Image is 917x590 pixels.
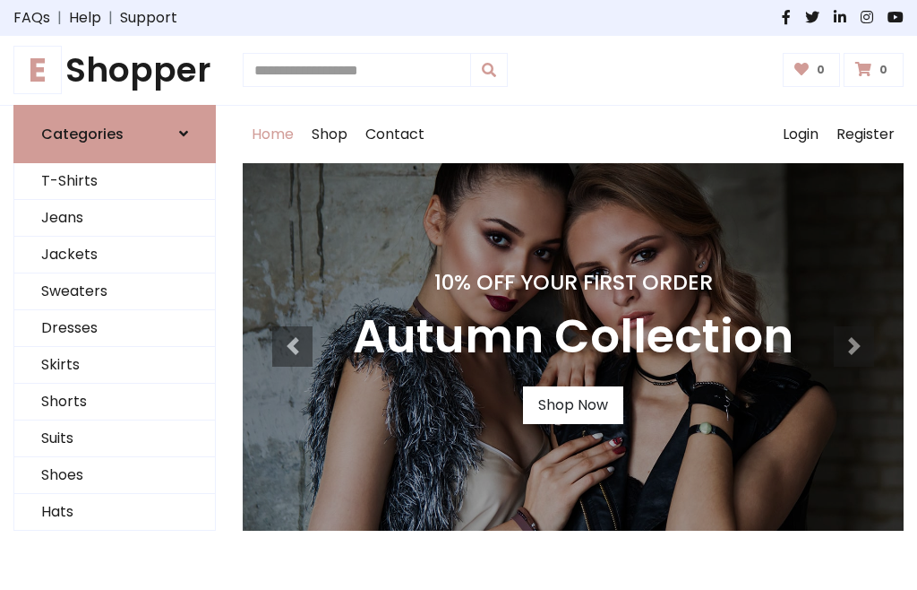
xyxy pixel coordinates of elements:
a: Contact [356,106,433,163]
a: Categories [13,105,216,163]
span: E [13,46,62,94]
span: | [50,7,69,29]
a: FAQs [13,7,50,29]
a: EShopper [13,50,216,91]
a: Shop [303,106,356,163]
a: Jeans [14,200,215,237]
a: Sweaters [14,273,215,310]
a: Jackets [14,237,215,273]
a: Login [774,106,827,163]
a: Hats [14,494,215,531]
a: Suits [14,421,215,457]
a: 0 [844,53,904,87]
span: | [101,7,120,29]
a: Register [827,106,904,163]
h6: Categories [41,126,124,143]
h3: Autumn Collection [353,309,793,365]
a: 0 [783,53,841,87]
a: Help [69,7,101,29]
h4: 10% Off Your First Order [353,270,793,295]
a: Support [120,7,177,29]
a: Shop Now [523,386,623,424]
h1: Shopper [13,50,216,91]
span: 0 [875,62,892,78]
a: Shorts [14,384,215,421]
a: T-Shirts [14,163,215,200]
span: 0 [812,62,829,78]
a: Skirts [14,347,215,384]
a: Dresses [14,310,215,347]
a: Shoes [14,457,215,494]
a: Home [243,106,303,163]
